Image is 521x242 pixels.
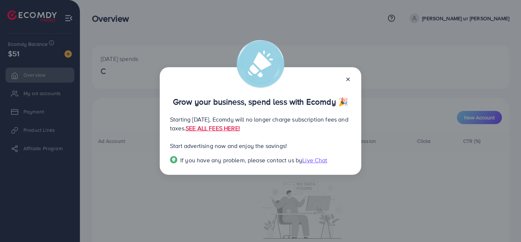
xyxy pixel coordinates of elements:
span: If you have any problem, please contact us by [180,156,302,164]
p: Start advertising now and enjoy the savings! [170,141,351,150]
p: Starting [DATE], Ecomdy will no longer charge subscription fees and taxes. [170,115,351,133]
a: SEE ALL FEES HERE! [186,124,240,132]
img: alert [237,40,284,88]
img: Popup guide [170,156,177,163]
span: Live Chat [302,156,327,164]
p: Grow your business, spend less with Ecomdy 🎉 [170,97,351,106]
